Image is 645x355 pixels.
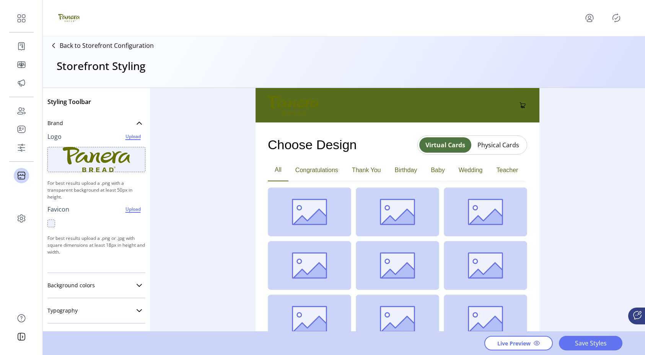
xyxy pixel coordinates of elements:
[122,132,144,141] span: Upload
[610,12,622,24] button: Publisher Panel
[569,339,612,348] span: Save Styles
[47,177,145,204] p: For best results upload a .png with a transparent background at least 50px in height.
[47,131,145,268] div: Brand
[345,159,388,181] button: Thank You
[452,159,490,181] button: Wedding
[47,328,145,344] a: Primary Button
[122,205,144,214] span: Upload
[47,303,145,318] a: Typography
[559,336,622,350] button: Save Styles
[288,159,345,181] button: Congratulations
[47,132,62,141] p: Logo
[471,139,525,151] button: Physical Cards
[58,7,80,29] img: logo
[583,12,596,24] button: menu
[424,159,451,181] button: Baby
[268,159,288,181] button: All
[47,121,63,126] span: Brand
[47,283,95,288] span: Background colors
[268,135,357,155] h1: Choose Design
[47,232,145,259] p: For best results upload a .png or .jpg with square dimensions at least 18px in height and width.
[47,205,69,214] p: Favicon
[47,308,78,313] span: Typography
[47,97,145,106] p: Styling Toolbar
[60,41,154,50] p: Back to Storefront Configuration
[47,116,145,131] a: Brand
[490,159,525,181] button: Teacher
[47,278,145,293] a: Background colors
[497,339,531,347] span: Live Preview
[57,58,145,74] h3: Storefront Styling
[388,159,424,181] button: Birthday
[419,137,471,153] button: Virtual Cards
[484,336,553,350] button: Live Preview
